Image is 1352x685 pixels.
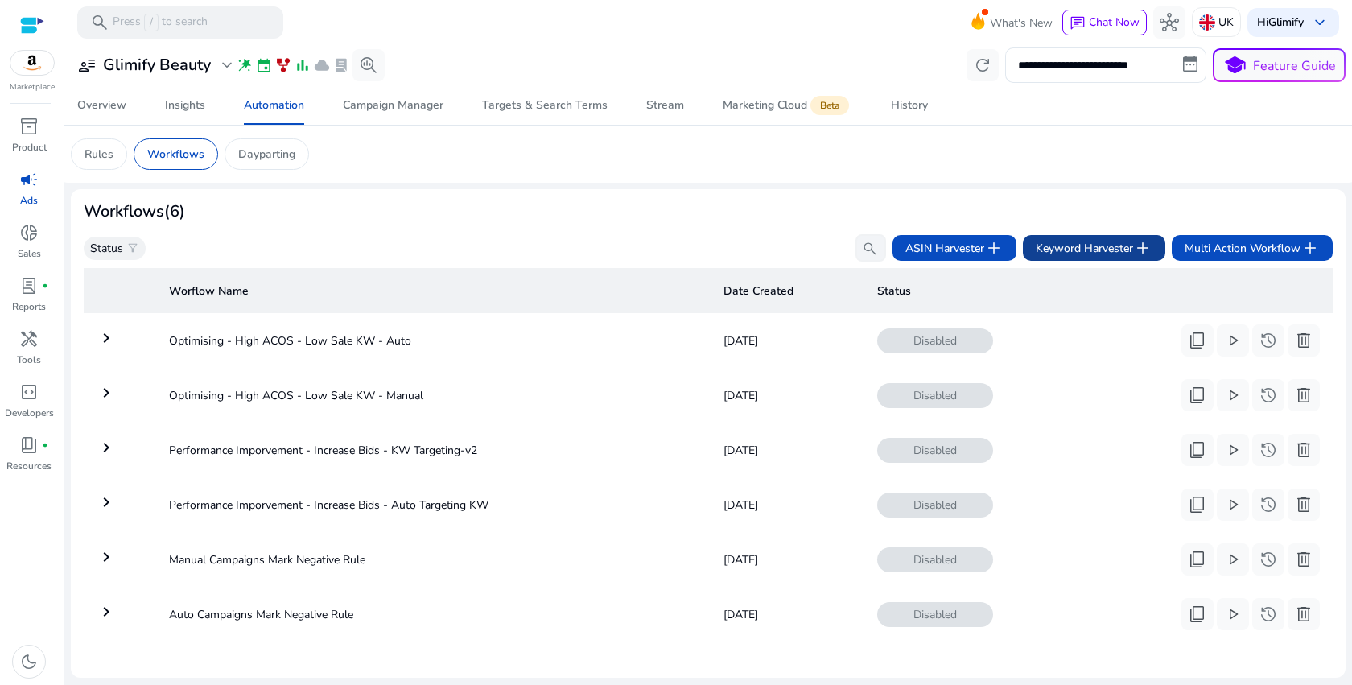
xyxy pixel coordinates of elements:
[156,484,711,526] td: Performance Imporvement - Increase Bids - Auto Targeting KW
[1252,598,1284,630] button: history
[1181,324,1214,357] button: content_copy
[1223,54,1247,77] span: school
[275,57,291,73] span: family_history
[84,146,113,163] p: Rules
[1259,440,1278,460] span: history
[19,170,39,189] span: campaign
[1223,550,1243,569] span: play_arrow
[113,14,208,31] p: Press to search
[1288,324,1320,357] button: delete
[103,56,211,75] h3: Glimify Beauty
[295,57,311,73] span: bar_chart
[711,320,864,361] td: [DATE]
[217,56,237,75] span: expand_more
[1259,495,1278,514] span: history
[19,276,39,295] span: lab_profile
[1217,379,1249,411] button: play_arrow
[1188,440,1207,460] span: content_copy
[1217,434,1249,466] button: play_arrow
[156,429,711,471] td: Performance Imporvement - Increase Bids - KW Targeting-v2
[1288,598,1320,630] button: delete
[1188,550,1207,569] span: content_copy
[711,539,864,580] td: [DATE]
[905,238,1004,258] span: ASIN Harvester
[237,57,253,73] span: wand_stars
[1253,56,1336,76] p: Feature Guide
[711,268,864,313] th: Date Created
[1217,324,1249,357] button: play_arrow
[144,14,159,31] span: /
[1294,605,1313,624] span: delete
[77,56,97,75] span: user_attributes
[1259,550,1278,569] span: history
[1181,489,1214,521] button: content_copy
[90,240,123,257] p: Status
[19,652,39,671] span: dark_mode
[19,382,39,402] span: code_blocks
[1181,434,1214,466] button: content_copy
[1062,10,1147,35] button: chatChat Now
[1089,14,1140,30] span: Chat Now
[19,329,39,349] span: handyman
[1223,440,1243,460] span: play_arrow
[1259,331,1278,350] span: history
[1172,235,1333,261] button: Multi Action Workflowadd
[12,299,46,314] p: Reports
[892,235,1016,261] button: ASIN Harvesteradd
[1185,238,1320,258] span: Multi Action Workflow
[646,100,684,111] div: Stream
[877,383,993,408] span: Disabled
[1294,440,1313,460] span: delete
[5,406,54,420] p: Developers
[1223,605,1243,624] span: play_arrow
[256,57,272,73] span: event
[20,193,38,208] p: Ads
[877,602,993,627] span: Disabled
[165,100,205,111] div: Insights
[10,51,54,75] img: amazon.svg
[42,442,48,448] span: fiber_manual_record
[18,246,41,261] p: Sales
[84,202,185,221] h3: Workflows (6)
[19,435,39,455] span: book_4
[1070,15,1086,31] span: chat
[711,593,864,635] td: [DATE]
[1310,13,1329,32] span: keyboard_arrow_down
[1023,235,1165,261] button: Keyword Harvesteradd
[877,328,993,353] span: Disabled
[1288,543,1320,576] button: delete
[156,268,711,313] th: Worflow Name
[1257,17,1304,28] p: Hi
[1188,605,1207,624] span: content_copy
[723,99,852,112] div: Marketing Cloud
[1160,13,1179,32] span: hub
[156,539,711,580] td: Manual Campaigns Mark Negative Rule
[711,374,864,416] td: [DATE]
[314,57,330,73] span: cloud
[1181,598,1214,630] button: content_copy
[19,223,39,242] span: donut_small
[352,49,385,81] button: search_insights
[17,353,41,367] p: Tools
[711,429,864,471] td: [DATE]
[810,96,849,115] span: Beta
[12,140,47,155] p: Product
[97,438,116,457] mat-icon: keyboard_arrow_right
[1259,605,1278,624] span: history
[1153,6,1185,39] button: hub
[1217,489,1249,521] button: play_arrow
[19,117,39,136] span: inventory_2
[147,146,204,163] p: Workflows
[97,493,116,512] mat-icon: keyboard_arrow_right
[97,547,116,567] mat-icon: keyboard_arrow_right
[1181,543,1214,576] button: content_copy
[126,241,139,254] span: filter_alt
[1218,8,1234,36] p: UK
[10,81,55,93] p: Marketplace
[156,593,711,635] td: Auto Campaigns Mark Negative Rule
[973,56,992,75] span: refresh
[990,9,1053,37] span: What's New
[6,459,52,473] p: Resources
[1252,489,1284,521] button: history
[1188,386,1207,405] span: content_copy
